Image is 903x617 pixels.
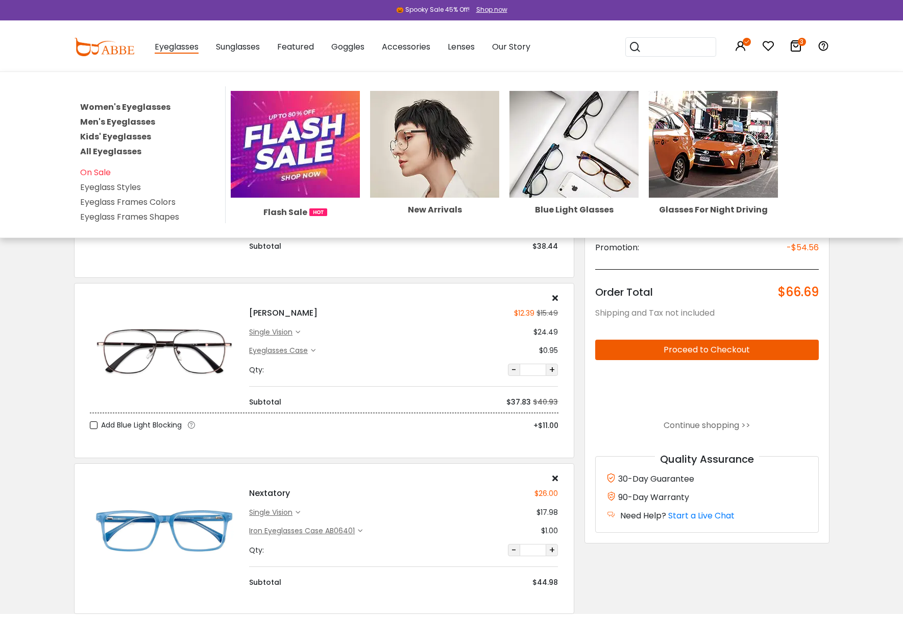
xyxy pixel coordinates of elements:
img: Gatewood [90,313,239,388]
iframe: PayPal [595,368,819,411]
a: Kids' Eyeglasses [80,131,151,143]
span: $66.69 [778,285,819,299]
div: $37.83 [506,397,531,408]
div: Glasses For Night Driving [649,206,778,214]
a: Start a Live Chat [668,510,735,521]
a: Women's Eyeglasses [80,101,170,113]
a: Men's Eyeglasses [80,116,155,128]
div: 30-Day Guarantee [606,472,808,485]
div: 🎃 Spooky Sale 45% Off! [396,5,470,14]
span: Featured [277,41,314,53]
a: Eyeglass Styles [80,181,141,193]
div: 90-Day Warranty [606,490,808,504]
span: Need Help? [620,510,666,521]
a: Eyeglass Frames Shapes [80,211,179,223]
span: Accessories [382,41,430,53]
span: Order Total [595,285,653,299]
div: Shop now [476,5,507,14]
span: Flash Sale [263,206,307,219]
span: Quality Assurance [655,452,759,466]
div: $40.93 [533,397,558,408]
button: + [546,544,558,556]
img: New Arrivals [370,91,499,198]
div: $26.00 [534,488,558,499]
img: Glasses For Night Driving [649,91,778,198]
img: 1724998894317IetNH.gif [309,208,327,216]
div: $12.39 [514,308,534,319]
a: On Sale [80,167,111,178]
a: 3 [790,42,802,54]
a: New Arrivals [370,138,499,214]
h4: [PERSON_NAME] [249,307,318,319]
a: Flash Sale [231,138,360,219]
a: Glasses For Night Driving [649,138,778,214]
h4: Nextatory [249,487,290,500]
span: Goggles [331,41,364,53]
span: Sunglasses [216,41,260,53]
div: $38.44 [532,241,558,252]
img: Flash Sale [231,91,360,198]
span: Lenses [448,41,475,53]
div: Subtotal [249,397,281,408]
div: $24.49 [533,327,558,338]
img: abbeglasses.com [74,38,134,56]
span: Add Blue Light Blocking [101,419,182,432]
div: $44.98 [532,577,558,588]
button: Proceed to Checkout [595,340,819,360]
div: Blue Light Glasses [509,206,639,214]
div: Eyeglasses Case [249,345,311,356]
button: - [508,544,520,556]
div: Shipping and Tax not included [595,307,819,319]
span: +$11.00 [533,420,558,431]
div: Subtotal [249,241,281,252]
a: Shop now [471,5,507,14]
div: single vision [249,327,296,338]
div: $17.98 [536,507,558,518]
i: 3 [798,38,806,46]
a: Continue shopping >> [664,419,750,431]
a: Blue Light Glasses [509,138,639,214]
a: Eyeglass Frames Colors [80,196,176,208]
span: -$54.56 [787,242,819,254]
div: $0.95 [539,345,558,356]
span: Our Story [492,41,530,53]
div: Qty: [249,545,264,556]
a: All Eyeglasses [80,146,141,157]
div: Iron Eyeglasses Case AB06401 [249,526,358,536]
button: - [508,364,520,376]
img: Blue Light Glasses [509,91,639,198]
span: Promotion: [595,242,639,254]
div: $1.00 [541,526,558,536]
div: single vision [249,507,296,518]
div: Qty: [249,365,264,375]
div: New Arrivals [370,206,499,214]
div: $15.49 [534,308,558,319]
div: Subtotal [249,577,281,588]
button: + [546,364,558,376]
img: Nextatory [90,493,239,568]
span: Eyeglasses [155,41,199,54]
